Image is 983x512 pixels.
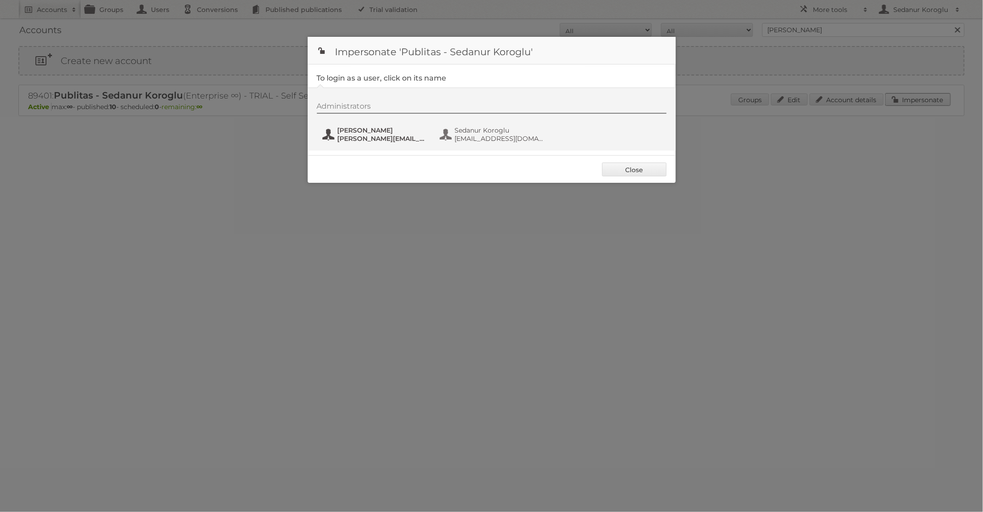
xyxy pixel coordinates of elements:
span: [EMAIL_ADDRESS][DOMAIN_NAME] [455,134,544,143]
span: [PERSON_NAME][EMAIL_ADDRESS][DOMAIN_NAME] [338,134,427,143]
button: Sedanur Koroglu [EMAIL_ADDRESS][DOMAIN_NAME] [439,125,547,144]
legend: To login as a user, click on its name [317,74,447,82]
h1: Impersonate 'Publitas - Sedanur Koroglu' [308,37,676,64]
span: Sedanur Koroglu [455,126,544,134]
button: [PERSON_NAME] [PERSON_NAME][EMAIL_ADDRESS][DOMAIN_NAME] [322,125,430,144]
span: [PERSON_NAME] [338,126,427,134]
div: Administrators [317,102,667,114]
a: Close [602,163,667,176]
